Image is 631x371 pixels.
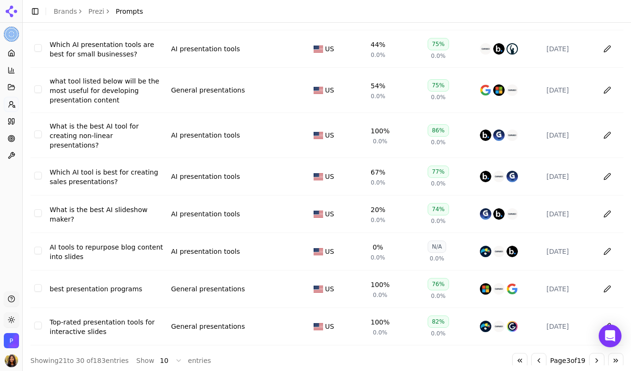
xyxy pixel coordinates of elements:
[480,43,491,55] img: canva
[325,130,334,140] span: US
[371,216,385,224] span: 0.0%
[507,130,518,141] img: canva
[325,44,334,54] span: US
[371,93,385,100] span: 0.0%
[480,283,491,295] img: microsoft
[171,247,240,256] a: AI presentation tools
[430,255,444,262] span: 0.0%
[325,85,334,95] span: US
[546,322,591,331] div: [DATE]
[431,93,446,101] span: 0.0%
[5,354,18,367] button: Open user button
[171,130,240,140] a: AI presentation tools
[314,211,323,218] img: US flag
[4,27,19,42] img: Prezi
[546,130,591,140] div: [DATE]
[600,41,615,56] button: Edit in sheet
[50,317,163,336] a: Top-rated presentation tools for interactive slides
[431,139,446,146] span: 0.0%
[550,356,585,365] span: Page 3 of 19
[428,278,449,290] div: 76%
[428,241,446,253] div: N/A
[171,172,240,181] a: AI presentation tools
[428,38,449,50] div: 75%
[599,325,621,347] div: Open Intercom Messenger
[50,40,163,59] a: Which AI presentation tools are best for small businesses?
[50,167,163,186] div: Which AI tool is best for creating sales presentations?
[371,317,390,327] div: 100%
[600,83,615,98] button: Edit in sheet
[431,52,446,60] span: 0.0%
[428,166,449,178] div: 77%
[600,169,615,184] button: Edit in sheet
[428,203,449,215] div: 74%
[493,130,505,141] img: gamma
[34,44,42,52] button: Select row 18
[493,321,505,332] img: canva
[493,84,505,96] img: microsoft
[171,322,245,331] a: General presentations
[480,208,491,220] img: gamma
[428,315,449,328] div: 82%
[136,356,154,365] span: Show
[5,354,18,367] img: Naba Ahmed
[507,321,518,332] img: genially
[4,333,19,348] img: Prezi
[493,246,505,257] img: canva
[371,81,385,91] div: 54%
[34,284,42,292] button: Select row 25
[325,247,334,256] span: US
[325,172,334,181] span: US
[493,283,505,295] img: canva
[325,322,334,331] span: US
[50,242,163,261] div: AI tools to repurpose blog content into slides
[480,84,491,96] img: google
[314,46,323,53] img: US flag
[431,292,446,300] span: 0.0%
[431,180,446,187] span: 0.0%
[493,208,505,220] img: beautiful.ai
[4,333,19,348] button: Open organization switcher
[314,87,323,94] img: US flag
[371,40,385,49] div: 44%
[314,286,323,293] img: US flag
[480,321,491,332] img: visme
[600,319,615,334] button: Edit in sheet
[188,356,211,365] span: entries
[116,7,143,16] span: Prompts
[546,284,591,294] div: [DATE]
[546,44,591,54] div: [DATE]
[600,128,615,143] button: Edit in sheet
[507,43,518,55] img: pitch
[50,205,163,224] a: What is the best AI slideshow maker?
[428,124,449,137] div: 86%
[546,209,591,219] div: [DATE]
[428,79,449,92] div: 75%
[371,205,385,214] div: 20%
[54,7,143,16] nav: breadcrumb
[600,206,615,222] button: Edit in sheet
[34,209,42,217] button: Select row 23
[493,171,505,182] img: canva
[373,291,388,299] span: 0.0%
[371,254,385,261] span: 0.0%
[546,247,591,256] div: [DATE]
[600,244,615,259] button: Edit in sheet
[171,85,245,95] div: General presentations
[171,44,240,54] div: AI presentation tools
[371,51,385,59] span: 0.0%
[371,179,385,186] span: 0.0%
[507,84,518,96] img: canva
[171,284,245,294] a: General presentations
[50,284,163,294] a: best presentation programs
[325,284,334,294] span: US
[171,209,240,219] a: AI presentation tools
